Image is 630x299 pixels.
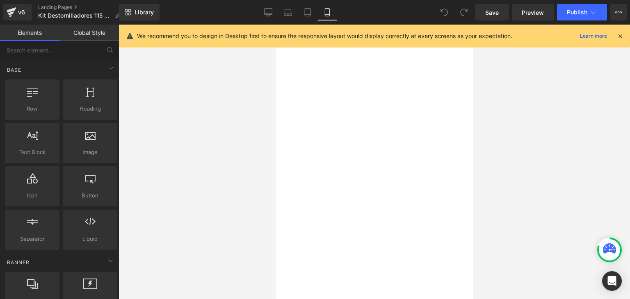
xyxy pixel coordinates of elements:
[7,235,57,243] span: Separator
[38,12,112,19] span: Kit Destornilladores 115 en 1
[512,4,554,20] a: Preview
[610,4,627,20] button: More
[38,4,127,11] a: Landing Pages
[7,104,57,113] span: Row
[137,32,512,41] p: We recommend you to design in Desktop first to ensure the responsive layout would display correct...
[522,8,544,17] span: Preview
[298,4,317,20] a: Tablet
[577,31,610,41] a: Learn more
[65,148,115,156] span: Image
[6,66,22,74] span: Base
[135,9,154,16] span: Library
[456,4,472,20] button: Redo
[485,8,499,17] span: Save
[436,4,452,20] button: Undo
[65,235,115,243] span: Liquid
[3,4,32,20] a: v6
[557,4,607,20] button: Publish
[65,191,115,200] span: Button
[119,4,160,20] a: New Library
[7,191,57,200] span: Icon
[567,9,587,16] span: Publish
[59,25,119,41] a: Global Style
[317,4,337,20] a: Mobile
[65,104,115,113] span: Heading
[602,271,622,291] div: Open Intercom Messenger
[258,4,278,20] a: Desktop
[6,258,30,266] span: Banner
[7,148,57,156] span: Text Block
[278,4,298,20] a: Laptop
[16,7,27,18] div: v6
